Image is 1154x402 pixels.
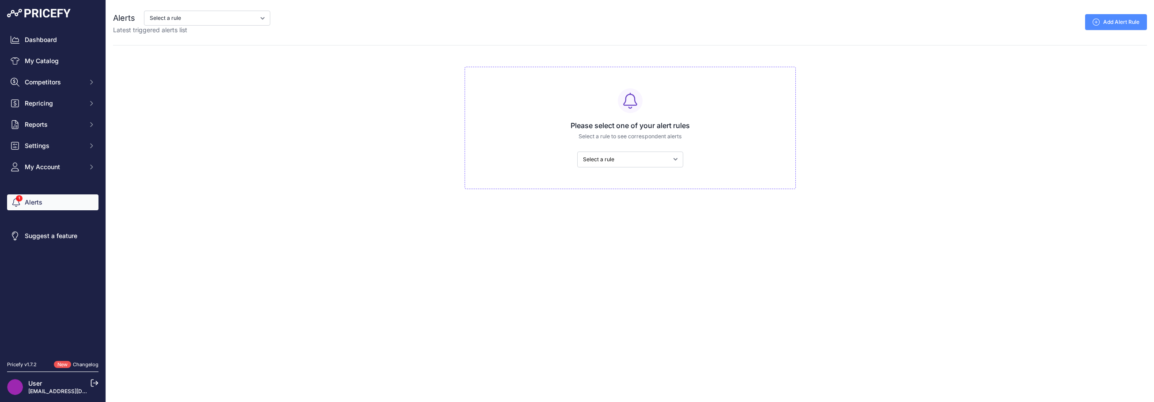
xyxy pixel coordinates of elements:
span: My Account [25,163,83,171]
nav: Sidebar [7,32,98,350]
span: Repricing [25,99,83,108]
button: Reports [7,117,98,133]
span: New [54,361,71,368]
h3: Please select one of your alert rules [472,120,788,131]
span: Settings [25,141,83,150]
p: Select a rule to see correspondent alerts [472,133,788,141]
a: Dashboard [7,32,98,48]
button: Repricing [7,95,98,111]
a: [EMAIL_ADDRESS][DOMAIN_NAME] [28,388,121,394]
a: Suggest a feature [7,228,98,244]
span: Competitors [25,78,83,87]
img: Pricefy Logo [7,9,71,18]
p: Latest triggered alerts list [113,26,270,34]
a: User [28,379,42,387]
button: Settings [7,138,98,154]
button: Competitors [7,74,98,90]
span: Alerts [113,13,135,23]
span: Reports [25,120,83,129]
a: Changelog [73,361,98,368]
div: Pricefy v1.7.2 [7,361,37,368]
a: Add Alert Rule [1085,14,1147,30]
button: My Account [7,159,98,175]
a: Alerts [7,194,98,210]
a: My Catalog [7,53,98,69]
